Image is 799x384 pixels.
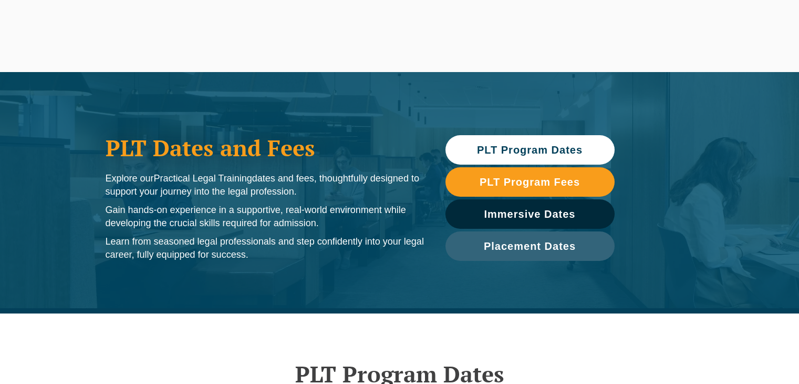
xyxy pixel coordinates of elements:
[477,145,583,155] span: PLT Program Dates
[106,135,424,161] h1: PLT Dates and Fees
[484,209,576,219] span: Immersive Dates
[445,231,615,261] a: Placement Dates
[106,204,424,230] p: Gain hands-on experience in a supportive, real-world environment while developing the crucial ski...
[480,177,580,187] span: PLT Program Fees
[445,135,615,165] a: PLT Program Dates
[154,173,252,184] span: Practical Legal Training
[106,235,424,261] p: Learn from seasoned legal professionals and step confidently into your legal career, fully equipp...
[106,172,424,198] p: Explore our dates and fees, thoughtfully designed to support your journey into the legal profession.
[484,241,576,251] span: Placement Dates
[445,167,615,197] a: PLT Program Fees
[445,199,615,229] a: Immersive Dates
